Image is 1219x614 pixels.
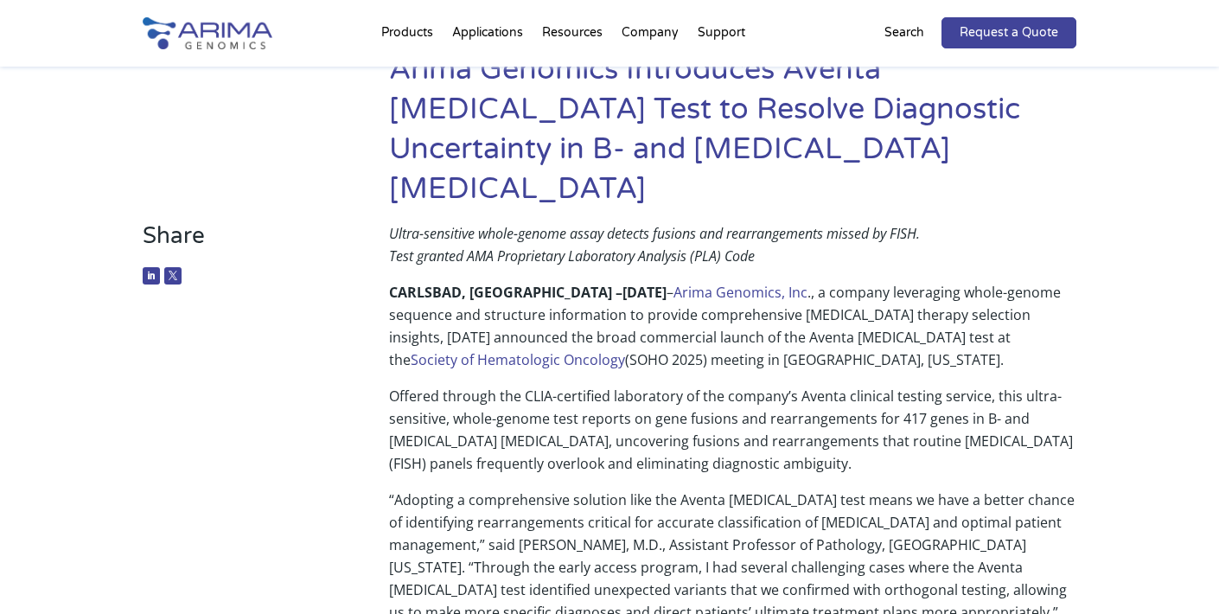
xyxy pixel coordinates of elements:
a: Arima Genomics, Inc [673,283,807,302]
em: Ultra-sensitive whole-genome assay detects fusions and rearrangements missed by FISH. [389,224,920,243]
img: Arima-Genomics-logo [143,17,272,49]
p: Offered through the CLIA-certified laboratory of the company’s Aventa clinical testing service, t... [389,385,1076,489]
em: Test granted AMA Proprietary Laboratory Analysis (PLA) Code [389,246,755,265]
a: Society of Hematologic Oncology [411,350,625,369]
p: Search [884,22,924,44]
a: Request a Quote [941,17,1076,48]
p: – ., a company leveraging whole-genome sequence and structure information to provide comprehensiv... [389,281,1076,385]
b: [DATE] [622,283,667,302]
h3: Share [143,222,337,263]
h1: Arima Genomics Introduces Aventa [MEDICAL_DATA] Test to Resolve Diagnostic Uncertainty in B- and ... [389,50,1076,222]
b: CARLSBAD, [GEOGRAPHIC_DATA] – [389,283,622,302]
